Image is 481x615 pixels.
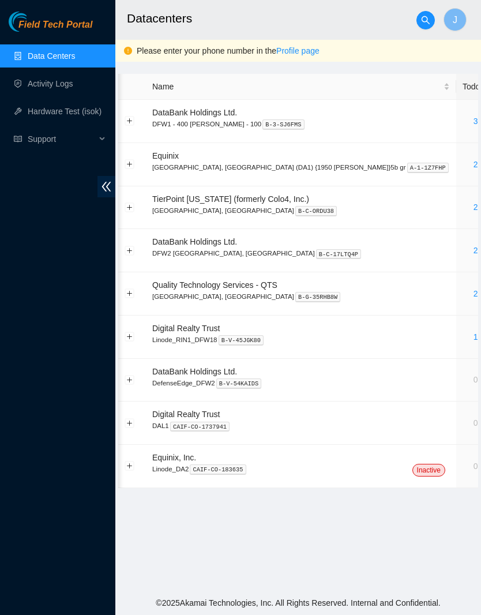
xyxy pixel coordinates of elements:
[137,44,472,57] div: Please enter your phone number in the
[9,12,58,32] img: Akamai Technologies
[125,202,134,212] button: Expand row
[474,202,478,212] a: 2
[125,418,134,427] button: Expand row
[152,248,450,258] p: DFW2 [GEOGRAPHIC_DATA], [GEOGRAPHIC_DATA]
[474,246,478,255] a: 2
[416,11,435,29] button: search
[316,249,362,260] kbd: B-C-17LTQ4P
[28,51,75,61] a: Data Centers
[262,119,304,130] kbd: B-3-SJ6FMS
[152,367,237,376] span: DataBank Holdings Ltd.
[152,324,220,333] span: Digital Realty Trust
[407,163,449,173] kbd: A-1-1Z7FHP
[152,205,450,216] p: [GEOGRAPHIC_DATA], [GEOGRAPHIC_DATA]
[295,292,341,302] kbd: B-G-35RHB8W
[125,246,134,255] button: Expand row
[125,289,134,298] button: Expand row
[125,332,134,342] button: Expand row
[190,464,246,475] kbd: CAIF-CO-183635
[28,107,102,116] a: Hardware Test (isok)
[152,291,450,302] p: [GEOGRAPHIC_DATA], [GEOGRAPHIC_DATA]
[18,20,92,31] span: Field Tech Portal
[216,378,262,389] kbd: B-V-54KAIDS
[125,160,134,169] button: Expand row
[152,453,196,462] span: Equinix, Inc.
[152,378,450,388] p: DefenseEdge_DFW2
[152,280,277,290] span: Quality Technology Services - QTS
[125,375,134,384] button: Expand row
[170,422,230,432] kbd: CAIF-CO-1737941
[474,332,478,342] a: 1
[474,160,478,169] a: 2
[412,464,445,477] span: Inactive
[219,335,264,346] kbd: B-V-45JGK80
[28,79,73,88] a: Activity Logs
[97,176,115,197] span: double-left
[125,117,134,126] button: Expand row
[152,151,179,160] span: Equinix
[152,194,309,204] span: TierPoint [US_STATE] (formerly Colo4, Inc.)
[474,462,478,471] a: 0
[28,127,96,151] span: Support
[474,289,478,298] a: 2
[115,591,481,615] footer: © 2025 Akamai Technologies, Inc. All Rights Reserved. Internal and Confidential.
[474,375,478,384] a: 0
[276,46,320,55] a: Profile page
[417,16,434,25] span: search
[152,108,237,117] span: DataBank Holdings Ltd.
[444,8,467,31] button: J
[9,21,92,36] a: Akamai TechnologiesField Tech Portal
[125,462,134,471] button: Expand row
[474,117,478,126] a: 3
[152,119,450,129] p: DFW1 - 400 [PERSON_NAME] - 100
[295,206,337,216] kbd: B-C-ORDU38
[124,47,132,55] span: exclamation-circle
[474,418,478,427] a: 0
[152,464,450,474] p: Linode_DA2
[152,421,450,431] p: DAL1
[152,335,450,345] p: Linode_RIN1_DFW18
[152,162,450,172] p: [GEOGRAPHIC_DATA], [GEOGRAPHIC_DATA] (DA1) {1950 [PERSON_NAME]}5b gr
[14,135,22,143] span: read
[152,410,220,419] span: Digital Realty Trust
[152,237,237,246] span: DataBank Holdings Ltd.
[453,13,457,27] span: J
